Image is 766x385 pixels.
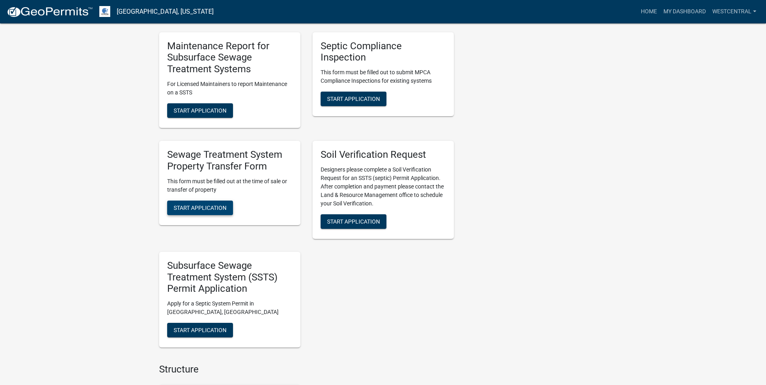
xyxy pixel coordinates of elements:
a: [GEOGRAPHIC_DATA], [US_STATE] [117,5,214,19]
h5: Septic Compliance Inspection [321,40,446,64]
button: Start Application [167,103,233,118]
p: For Licensed Maintainers to report Maintenance on a SSTS [167,80,292,97]
button: Start Application [167,323,233,337]
span: Start Application [327,96,380,102]
h5: Maintenance Report for Subsurface Sewage Treatment Systems [167,40,292,75]
h4: Structure [159,364,454,375]
button: Start Application [167,201,233,215]
span: Start Application [327,218,380,224]
span: Start Application [174,327,227,333]
p: Apply for a Septic System Permit in [GEOGRAPHIC_DATA], [GEOGRAPHIC_DATA] [167,299,292,316]
span: Start Application [174,204,227,211]
p: This form must be filled out to submit MPCA Compliance Inspections for existing systems [321,68,446,85]
span: Start Application [174,107,227,114]
h5: Soil Verification Request [321,149,446,161]
a: My Dashboard [660,4,709,19]
p: Designers please complete a Soil Verification Request for an SSTS (septic) Permit Application. Af... [321,165,446,208]
h5: Sewage Treatment System Property Transfer Form [167,149,292,172]
a: Home [638,4,660,19]
a: westcentral [709,4,760,19]
h5: Subsurface Sewage Treatment System (SSTS) Permit Application [167,260,292,295]
img: Otter Tail County, Minnesota [99,6,110,17]
button: Start Application [321,214,386,229]
p: This form must be filled out at the time of sale or transfer of property [167,177,292,194]
button: Start Application [321,92,386,106]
